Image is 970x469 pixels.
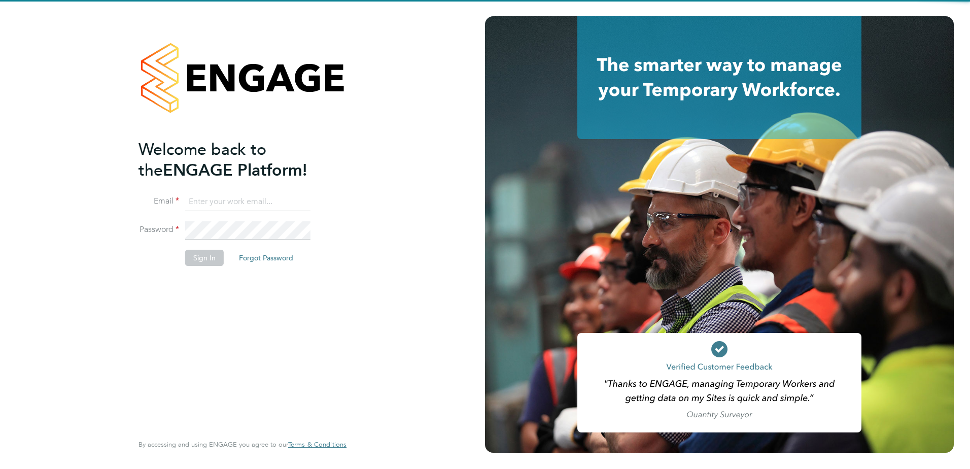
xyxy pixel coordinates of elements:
[138,196,179,207] label: Email
[288,441,347,449] a: Terms & Conditions
[138,139,336,181] h2: ENGAGE Platform!
[138,224,179,235] label: Password
[231,250,301,266] button: Forgot Password
[185,250,224,266] button: Sign In
[185,193,310,211] input: Enter your work email...
[138,440,347,449] span: By accessing and using ENGAGE you agree to our
[138,140,266,180] span: Welcome back to the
